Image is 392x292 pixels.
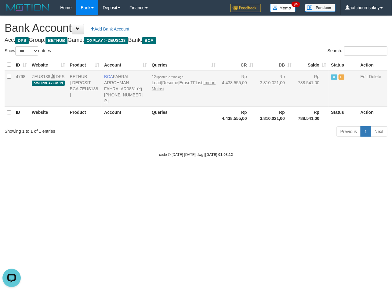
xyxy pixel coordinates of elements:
[67,59,102,71] th: Product: activate to sort column ascending
[104,74,113,79] span: BCA
[336,126,361,137] a: Previous
[358,106,387,124] th: Action
[162,80,178,85] a: Resume
[149,59,218,71] th: Queries: activate to sort column ascending
[32,81,65,86] span: aaf-DPBCAZEUS19
[5,126,159,134] div: Showing 1 to 1 of 1 entries
[371,126,387,137] a: Next
[142,37,156,44] span: BCA
[67,71,102,107] td: BETHUB [ DEPOSIT BCA ZEUS138 ]
[29,71,67,107] td: DPS
[294,106,328,124] th: Rp 788.541,00
[294,71,328,107] td: Rp 788.541,00
[45,37,67,44] span: BETHUB
[13,59,29,71] th: ID: activate to sort column ascending
[361,126,371,137] a: 1
[292,2,300,7] span: 34
[104,99,108,103] a: Copy 5665095158 to clipboard
[256,71,294,107] td: Rp 3.810.021,00
[13,71,29,107] td: 4768
[5,46,51,56] label: Show entries
[369,74,381,79] a: Delete
[159,153,233,157] small: code © [DATE]-[DATE] dwg |
[2,2,21,21] button: Open LiveChat chat widget
[179,80,202,85] a: EraseTFList
[67,106,102,124] th: Product
[328,46,387,56] label: Search:
[102,59,149,71] th: Account: activate to sort column ascending
[152,80,216,91] a: Import Mutasi
[5,22,387,34] h1: Bank Account
[102,106,149,124] th: Account
[218,59,256,71] th: CR: activate to sort column ascending
[149,106,218,124] th: Queries
[5,37,387,43] h4: Acc: Group: Game: Bank:
[218,71,256,107] td: Rp 4.438.555,00
[256,106,294,124] th: Rp 3.810.021,00
[152,74,183,79] span: 12
[29,59,67,71] th: Website: activate to sort column ascending
[294,59,328,71] th: Saldo: activate to sort column ascending
[32,74,50,79] a: ZEUS138
[104,86,136,91] a: FAHRALAR0831
[331,74,337,80] span: Active
[344,46,387,56] input: Search:
[218,106,256,124] th: Rp 4.438.555,00
[152,74,216,91] span: | | |
[29,106,67,124] th: Website
[5,3,51,12] img: MOTION_logo.png
[84,37,128,44] span: OXPLAY > ZEUS138
[102,71,149,107] td: FAHRAL ARROHMAN [PHONE_NUMBER]
[87,24,133,34] a: Add Bank Account
[358,59,387,71] th: Action
[339,74,345,80] span: Paused
[328,59,358,71] th: Status
[13,106,29,124] th: ID
[361,74,368,79] a: Edit
[15,37,29,44] span: DPS
[256,59,294,71] th: DB: activate to sort column ascending
[152,80,161,85] a: Load
[328,106,358,124] th: Status
[270,4,296,12] img: Button%20Memo.svg
[15,46,38,56] select: Showentries
[156,75,183,79] span: updated 2 mins ago
[230,4,261,12] img: Feedback.jpg
[137,86,142,91] a: Copy FAHRALAR0831 to clipboard
[205,153,233,157] strong: [DATE] 01:08:12
[305,4,336,12] img: panduan.png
